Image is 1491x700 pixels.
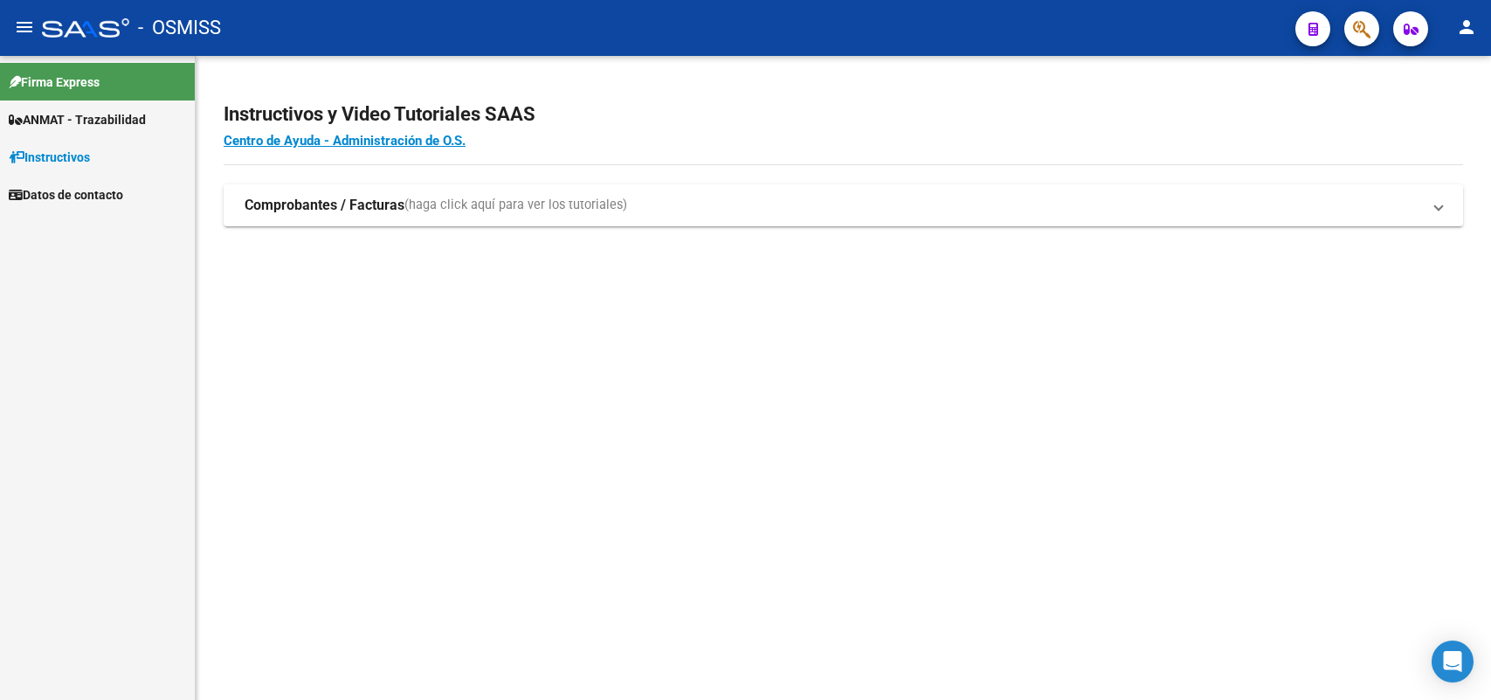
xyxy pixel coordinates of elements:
a: Centro de Ayuda - Administración de O.S. [224,133,466,149]
h2: Instructivos y Video Tutoriales SAAS [224,98,1463,131]
span: (haga click aquí para ver los tutoriales) [404,196,627,215]
div: Open Intercom Messenger [1432,641,1474,683]
span: - OSMISS [138,9,221,47]
span: ANMAT - Trazabilidad [9,110,146,129]
span: Datos de contacto [9,185,123,204]
mat-expansion-panel-header: Comprobantes / Facturas(haga click aquí para ver los tutoriales) [224,184,1463,226]
span: Instructivos [9,148,90,167]
strong: Comprobantes / Facturas [245,196,404,215]
mat-icon: menu [14,17,35,38]
span: Firma Express [9,73,100,92]
mat-icon: person [1456,17,1477,38]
